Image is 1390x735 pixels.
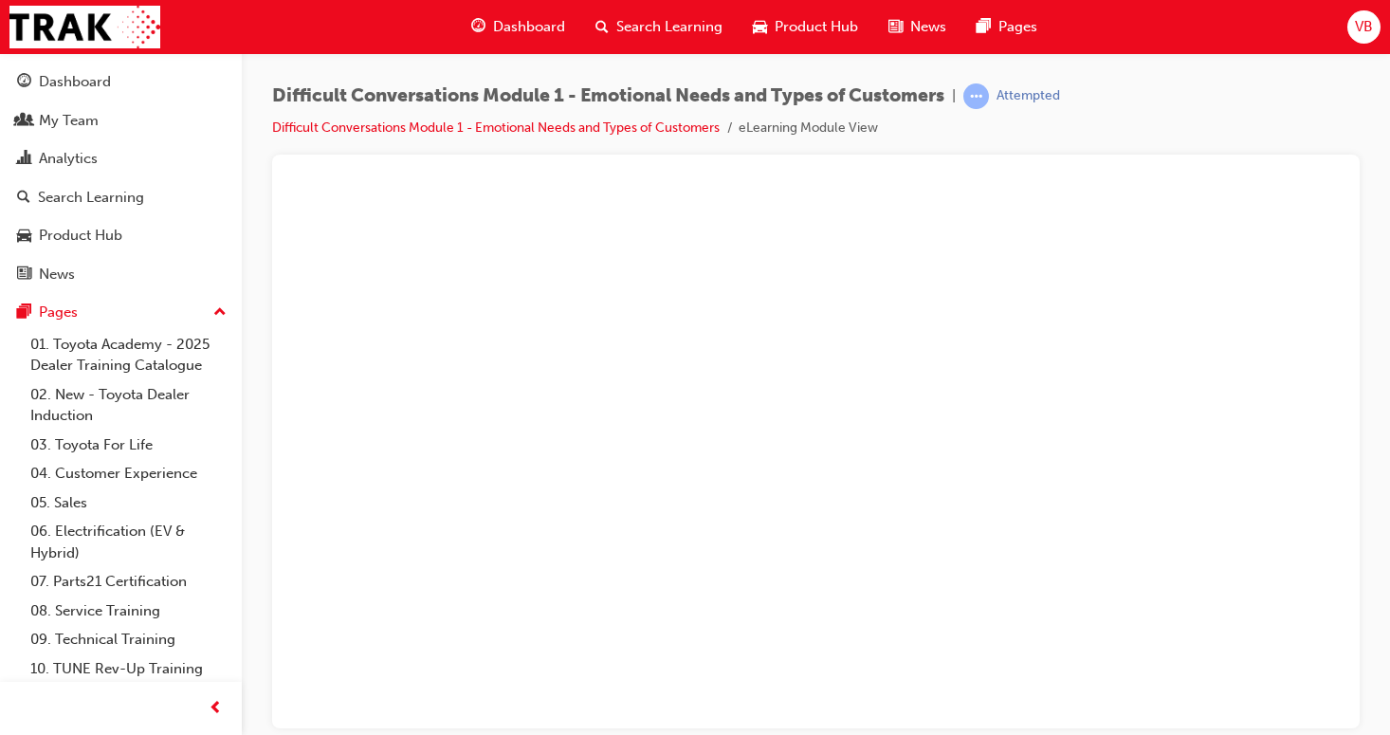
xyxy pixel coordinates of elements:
[739,118,878,139] li: eLearning Module View
[910,16,946,38] span: News
[8,257,234,292] a: News
[23,567,234,597] a: 07. Parts21 Certification
[8,180,234,215] a: Search Learning
[23,654,234,684] a: 10. TUNE Rev-Up Training
[39,148,98,170] div: Analytics
[963,83,989,109] span: learningRecordVerb_ATTEMPT-icon
[8,295,234,330] button: Pages
[977,15,991,39] span: pages-icon
[8,218,234,253] a: Product Hub
[38,187,144,209] div: Search Learning
[616,16,722,38] span: Search Learning
[456,8,580,46] a: guage-iconDashboard
[39,110,99,132] div: My Team
[8,64,234,100] a: Dashboard
[753,15,767,39] span: car-icon
[17,151,31,168] span: chart-icon
[873,8,961,46] a: news-iconNews
[272,119,720,136] a: Difficult Conversations Module 1 - Emotional Needs and Types of Customers
[471,15,485,39] span: guage-icon
[775,16,858,38] span: Product Hub
[23,597,234,626] a: 08. Service Training
[23,517,234,567] a: 06. Electrification (EV & Hybrid)
[17,74,31,91] span: guage-icon
[493,16,565,38] span: Dashboard
[8,103,234,138] a: My Team
[1347,10,1381,44] button: VB
[961,8,1052,46] a: pages-iconPages
[23,431,234,460] a: 03. Toyota For Life
[23,459,234,488] a: 04. Customer Experience
[8,141,234,176] a: Analytics
[17,190,30,207] span: search-icon
[952,85,956,107] span: |
[997,87,1060,105] div: Attempted
[17,228,31,245] span: car-icon
[998,16,1037,38] span: Pages
[17,266,31,284] span: news-icon
[23,330,234,380] a: 01. Toyota Academy - 2025 Dealer Training Catalogue
[23,380,234,431] a: 02. New - Toyota Dealer Induction
[1355,16,1373,38] span: VB
[580,8,738,46] a: search-iconSearch Learning
[17,304,31,322] span: pages-icon
[213,301,227,325] span: up-icon
[39,264,75,285] div: News
[8,61,234,295] button: DashboardMy TeamAnalyticsSearch LearningProduct HubNews
[39,71,111,93] div: Dashboard
[23,625,234,654] a: 09. Technical Training
[39,225,122,247] div: Product Hub
[17,113,31,130] span: people-icon
[272,85,944,107] span: Difficult Conversations Module 1 - Emotional Needs and Types of Customers
[23,488,234,518] a: 05. Sales
[888,15,903,39] span: news-icon
[9,6,160,48] img: Trak
[39,302,78,323] div: Pages
[595,15,609,39] span: search-icon
[738,8,873,46] a: car-iconProduct Hub
[209,697,223,721] span: prev-icon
